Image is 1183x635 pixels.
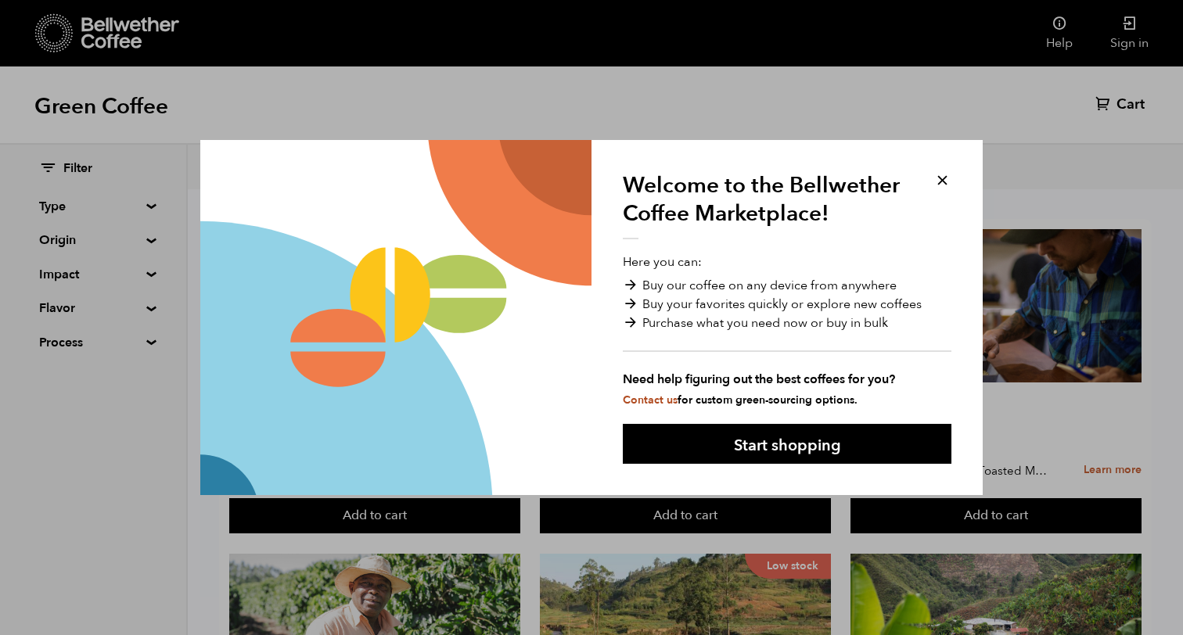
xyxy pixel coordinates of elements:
[623,393,678,407] a: Contact us
[623,393,858,407] small: for custom green-sourcing options.
[623,171,912,240] h1: Welcome to the Bellwether Coffee Marketplace!
[623,424,951,464] button: Start shopping
[623,370,951,389] strong: Need help figuring out the best coffees for you?
[623,295,951,314] li: Buy your favorites quickly or explore new coffees
[623,314,951,332] li: Purchase what you need now or buy in bulk
[623,253,951,407] p: Here you can:
[623,276,951,295] li: Buy our coffee on any device from anywhere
